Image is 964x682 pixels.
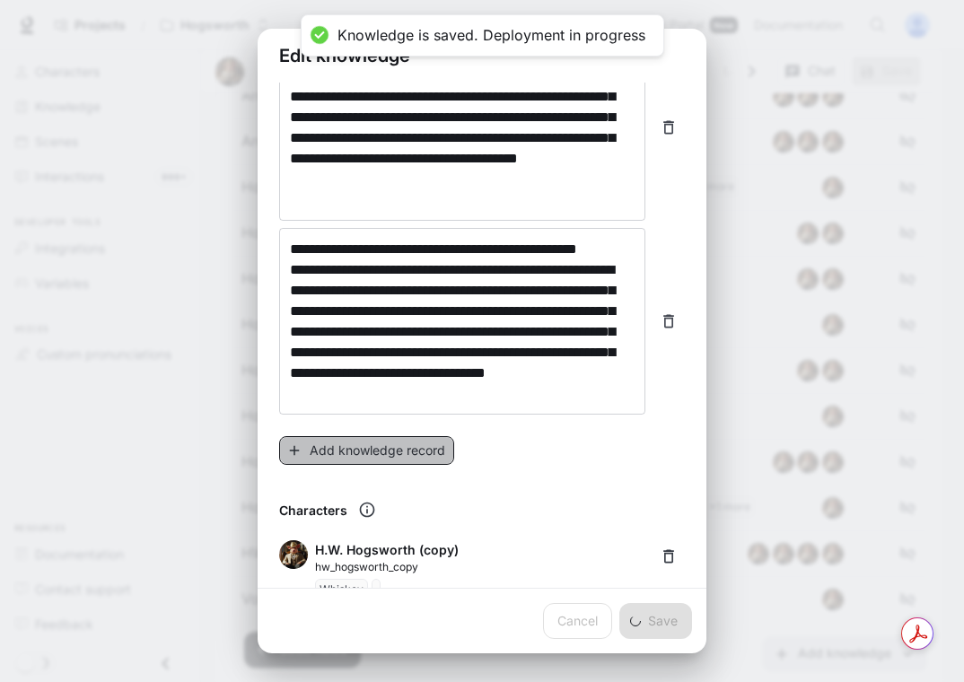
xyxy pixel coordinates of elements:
[258,29,706,83] h2: Edit knowledge
[279,540,308,569] img: H.W. Hogsworth (copy)
[337,26,645,45] div: Knowledge is saved. Deployment in progress
[315,579,372,600] span: Whiskey
[320,582,364,597] p: Whiskey
[315,559,459,575] p: hw_hogsworth_copy
[279,436,454,466] button: Add knowledge record
[315,540,459,559] p: H.W. Hogsworth (copy)
[653,540,685,600] span: Delete
[279,501,347,520] p: Characters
